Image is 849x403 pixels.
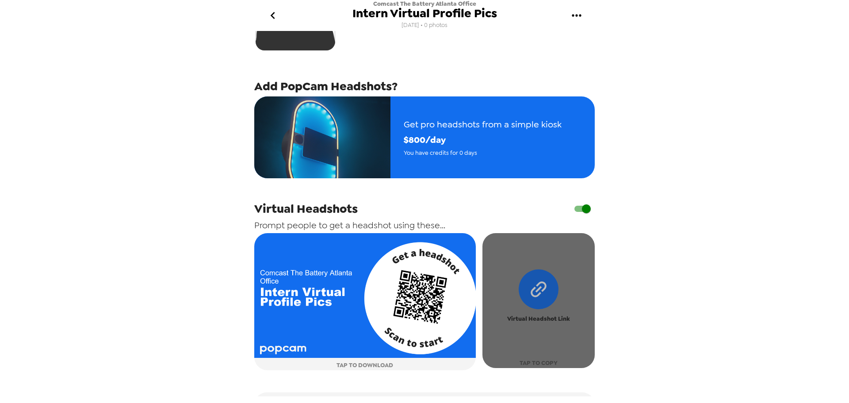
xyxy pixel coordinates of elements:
span: $ 800 /day [404,132,562,148]
button: go back [258,1,287,30]
span: Intern Virtual Profile Pics [352,8,497,19]
span: Prompt people to get a headshot using these... [254,219,445,231]
span: TAP TO DOWNLOAD [337,360,393,370]
span: You have credits for 0 days [404,148,562,158]
button: gallery menu [562,1,591,30]
button: Get pro headshots from a simple kiosk$800/dayYou have credits for 0 days [254,96,595,178]
button: TAP TO DOWNLOAD [254,233,476,370]
span: Get pro headshots from a simple kiosk [404,117,562,132]
button: Virtual Headshot LinkTAP TO COPY [482,233,595,368]
img: popcam example [254,96,390,178]
span: Virtual Headshot Link [507,314,570,324]
img: qr card [254,233,476,358]
span: Virtual Headshots [254,201,358,217]
span: TAP TO COPY [520,358,558,368]
span: [DATE] • 0 photos [402,19,447,31]
span: Add PopCam Headshots? [254,78,398,94]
